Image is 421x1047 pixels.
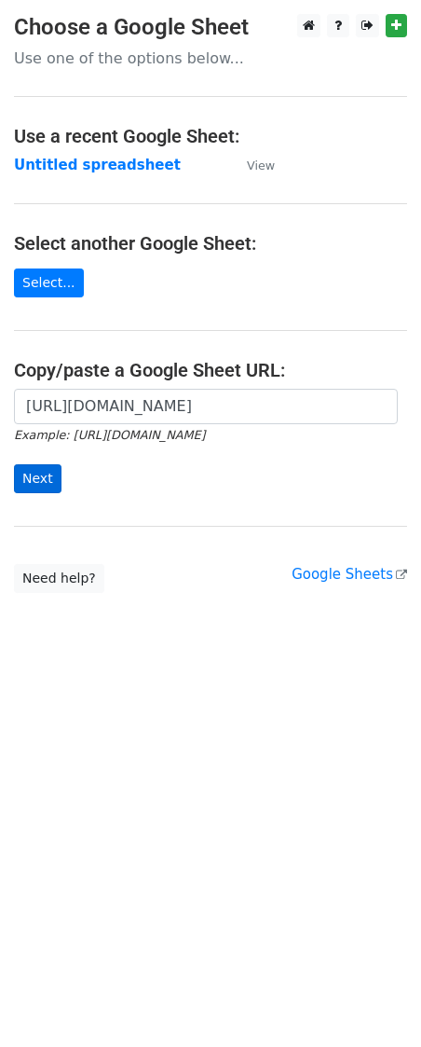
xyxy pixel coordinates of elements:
h4: Use a recent Google Sheet: [14,125,407,147]
h4: Copy/paste a Google Sheet URL: [14,359,407,381]
a: Need help? [14,564,104,593]
a: Select... [14,269,84,297]
a: Google Sheets [292,566,407,583]
h4: Select another Google Sheet: [14,232,407,255]
iframe: Chat Widget [328,957,421,1047]
small: View [247,158,275,172]
input: Paste your Google Sheet URL here [14,389,398,424]
a: View [228,157,275,173]
p: Use one of the options below... [14,48,407,68]
input: Next [14,464,61,493]
small: Example: [URL][DOMAIN_NAME] [14,428,205,442]
h3: Choose a Google Sheet [14,14,407,41]
a: Untitled spreadsheet [14,157,181,173]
